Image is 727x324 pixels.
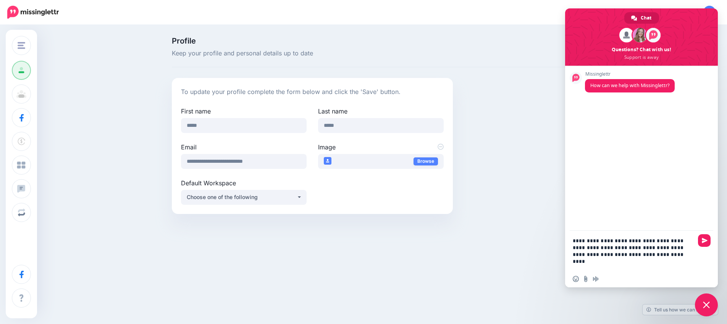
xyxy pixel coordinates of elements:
[181,107,307,116] label: First name
[318,143,444,152] label: Image
[18,42,25,49] img: menu.png
[641,12,651,24] span: Chat
[624,12,659,24] a: Chat
[643,305,718,315] a: Tell us how we can improve
[590,82,669,89] span: How can we help with Missinglettr?
[318,107,444,116] label: Last name
[585,71,675,77] span: Missinglettr
[695,293,718,316] a: Close chat
[414,157,438,165] a: Browse
[324,157,331,165] img: user_default_image_thumb.png
[181,87,444,97] p: To update your profile complete the form below and click the 'Save' button.
[583,276,589,282] span: Send a file
[181,143,307,152] label: Email
[172,49,453,58] span: Keep your profile and personal details up to date
[181,178,307,188] label: Default Workspace
[698,234,711,247] span: Send
[573,276,579,282] span: Insert an emoji
[187,193,297,202] div: Choose one of the following
[650,3,716,22] a: My Account
[181,190,307,205] button: Choose one of the following
[593,276,599,282] span: Audio message
[7,6,59,19] img: Missinglettr
[573,231,695,271] textarea: Compose your message...
[172,37,453,45] span: Profile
